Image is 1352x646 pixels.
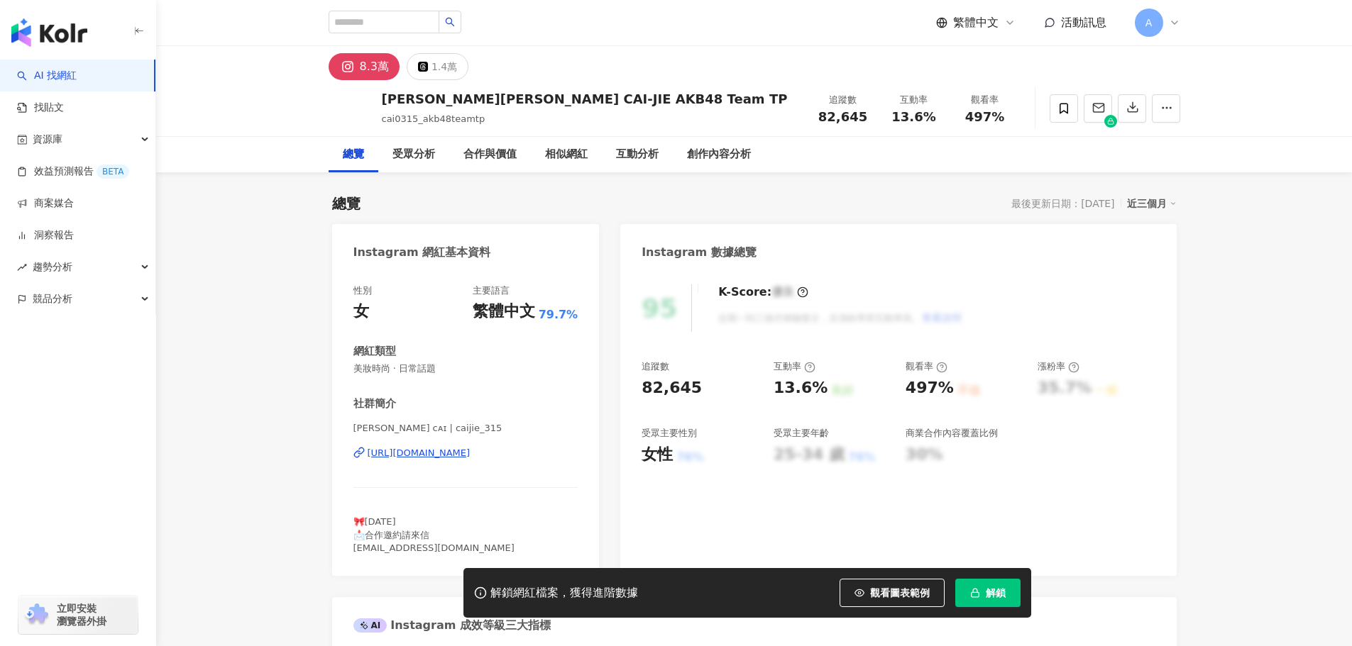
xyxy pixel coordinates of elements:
[1038,360,1079,373] div: 漲粉率
[1127,194,1177,213] div: 近三個月
[392,146,435,163] div: 受眾分析
[360,57,389,77] div: 8.3萬
[818,109,867,124] span: 82,645
[17,69,77,83] a: searchAI 找網紅
[353,301,369,323] div: 女
[368,447,471,460] div: [URL][DOMAIN_NAME]
[17,165,129,179] a: 效益預測報告BETA
[353,396,396,411] div: 社群簡介
[642,360,669,373] div: 追蹤數
[490,586,638,601] div: 解鎖網紅檔案，獲得進階數據
[329,53,400,80] button: 8.3萬
[353,245,491,260] div: Instagram 網紅基本資料
[840,579,945,607] button: 觀看圖表範例
[1061,16,1106,29] span: 活動訊息
[642,427,697,440] div: 受眾主要性別
[870,587,930,598] span: 觀看圖表範例
[343,146,364,163] div: 總覽
[616,146,659,163] div: 互動分析
[1145,15,1153,30] span: A
[18,596,138,634] a: chrome extension立即安裝 瀏覽器外掛
[463,146,517,163] div: 合作與價值
[545,146,588,163] div: 相似網紅
[906,360,947,373] div: 觀看率
[642,444,673,466] div: 女性
[329,87,371,130] img: KOL Avatar
[23,603,50,626] img: chrome extension
[353,447,578,460] a: [URL][DOMAIN_NAME]
[473,284,510,297] div: 主要語言
[774,377,828,399] div: 13.6%
[382,113,485,124] span: cai0315_akb48teamtp
[642,245,757,260] div: Instagram 數據總覽
[986,587,1006,598] span: 解鎖
[353,618,388,633] div: AI
[353,344,396,359] div: 網紅類型
[17,228,74,243] a: 洞察報告
[965,110,1005,124] span: 497%
[33,251,72,283] span: 趨勢分析
[353,618,551,633] div: Instagram 成效等級三大指標
[353,362,578,375] span: 美妝時尚 · 日常話題
[33,123,62,155] span: 資源庫
[906,377,954,399] div: 497%
[906,427,998,440] div: 商業合作內容覆蓋比例
[891,110,935,124] span: 13.6%
[353,284,372,297] div: 性別
[407,53,468,80] button: 1.4萬
[432,57,457,77] div: 1.4萬
[17,101,64,115] a: 找貼文
[887,93,941,107] div: 互動率
[539,307,578,323] span: 79.7%
[955,579,1021,607] button: 解鎖
[958,93,1012,107] div: 觀看率
[642,377,702,399] div: 82,645
[353,422,578,435] span: [PERSON_NAME] ᴄᴀɪ | caijie_315
[774,360,815,373] div: 互動率
[473,301,535,323] div: 繁體中文
[774,427,829,440] div: 受眾主要年齡
[816,93,870,107] div: 追蹤數
[718,284,808,300] div: K-Score :
[1011,198,1114,209] div: 最後更新日期：[DATE]
[57,602,106,628] span: 立即安裝 瀏覽器外掛
[382,90,788,108] div: [PERSON_NAME][PERSON_NAME] CAI-JIE AKB48 Team TP
[687,146,751,163] div: 創作內容分析
[332,194,361,213] div: 總覽
[353,516,515,552] span: 🎀[DATE] 📩合作邀約請來信 [EMAIL_ADDRESS][DOMAIN_NAME]
[953,15,999,30] span: 繁體中文
[17,262,27,272] span: rise
[33,283,72,315] span: 競品分析
[445,17,455,27] span: search
[11,18,87,47] img: logo
[17,196,74,211] a: 商案媒合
